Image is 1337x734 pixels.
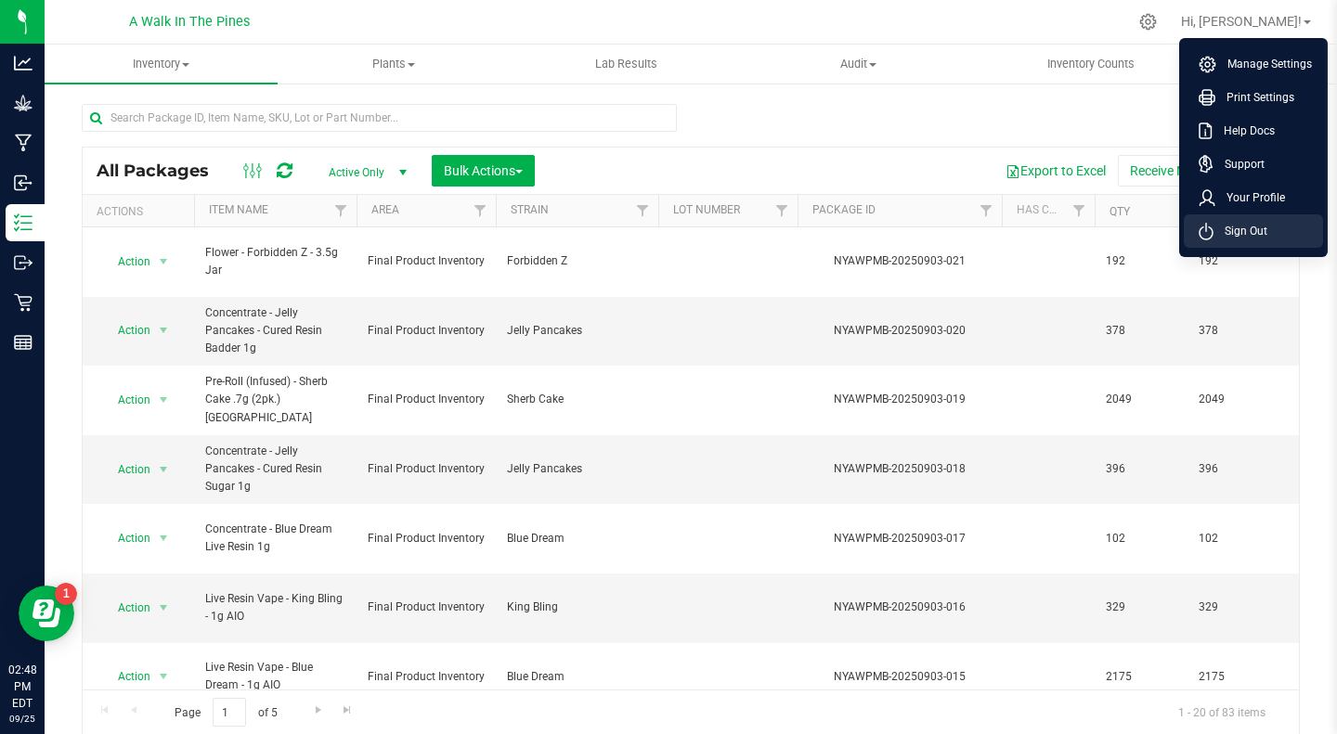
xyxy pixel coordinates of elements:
a: Lot Number [673,203,740,216]
span: Manage Settings [1216,55,1312,73]
span: Plants [279,56,510,72]
button: Export to Excel [993,155,1118,187]
a: Inventory [45,45,278,84]
span: Final Product Inventory [368,391,485,408]
span: select [152,317,175,343]
span: Concentrate - Blue Dream Live Resin 1g [205,521,345,556]
span: Audit [744,56,975,72]
span: Final Product Inventory [368,599,485,616]
span: Sign Out [1214,222,1267,240]
inline-svg: Retail [14,293,32,312]
span: Final Product Inventory [368,460,485,478]
a: Filter [628,195,658,226]
inline-svg: Inventory [14,213,32,232]
span: Page of 5 [159,698,292,727]
a: Strain [511,203,549,216]
div: NYAWPMB-20250903-020 [795,322,1005,340]
div: Actions [97,205,187,218]
span: Inventory Counts [1022,56,1160,72]
span: Action [101,525,151,551]
input: Search Package ID, Item Name, SKU, Lot or Part Number... [82,104,677,132]
span: Forbidden Z [507,252,647,270]
div: NYAWPMB-20250903-019 [795,391,1005,408]
a: Go to the last page [334,698,361,723]
inline-svg: Inbound [14,174,32,192]
span: Final Product Inventory [368,668,485,686]
span: King Bling [507,599,647,616]
inline-svg: Analytics [14,54,32,72]
a: Package ID [812,203,876,216]
inline-svg: Manufacturing [14,134,32,152]
span: Final Product Inventory [368,322,485,340]
span: A Walk In The Pines [129,14,250,30]
span: Sherb Cake [507,391,647,408]
a: Go to the next page [305,698,331,723]
div: NYAWPMB-20250903-021 [795,252,1005,270]
span: Action [101,595,151,621]
div: Manage settings [1136,13,1160,31]
span: 2175 [1106,668,1176,686]
a: Lab Results [510,45,743,84]
a: Filter [326,195,357,226]
span: 192 [1106,252,1176,270]
span: 378 [1106,322,1176,340]
a: Filter [1064,195,1095,226]
span: Concentrate - Jelly Pancakes - Cured Resin Sugar 1g [205,443,345,496]
a: Filter [767,195,798,226]
a: Support [1199,155,1316,174]
span: Print Settings [1215,88,1294,107]
span: Action [101,387,151,413]
a: Plants [278,45,511,84]
div: NYAWPMB-20250903-017 [795,530,1005,547]
th: Has COA [1002,195,1095,227]
a: Audit [743,45,976,84]
inline-svg: Grow [14,94,32,112]
span: Blue Dream [507,530,647,547]
span: select [152,595,175,621]
span: Inventory [45,56,278,72]
a: Item Name [209,203,268,216]
a: Area [371,203,399,216]
span: Action [101,663,151,689]
span: Your Profile [1215,188,1285,207]
span: Concentrate - Jelly Pancakes - Cured Resin Badder 1g [205,304,345,358]
span: Live Resin Vape - Blue Dream - 1g AIO [205,659,345,694]
span: 329 [1106,599,1176,616]
inline-svg: Outbound [14,253,32,272]
a: Qty [1110,205,1130,218]
span: 396 [1106,460,1176,478]
span: Final Product Inventory [368,530,485,547]
span: Action [101,249,151,275]
span: Pre-Roll (Infused) - Sherb Cake .7g (2pk.) [GEOGRAPHIC_DATA] [205,373,345,427]
span: 2175 [1199,668,1269,686]
div: NYAWPMB-20250903-018 [795,460,1005,478]
span: 396 [1199,460,1269,478]
span: 378 [1199,322,1269,340]
input: 1 [213,698,246,727]
span: select [152,663,175,689]
span: select [152,387,175,413]
span: Final Product Inventory [368,252,485,270]
a: Filter [465,195,496,226]
span: Live Resin Vape - King Bling - 1g AIO [205,590,345,625]
span: Jelly Pancakes [507,322,647,340]
span: 102 [1199,530,1269,547]
iframe: Resource center [19,586,74,641]
span: Bulk Actions [444,163,523,178]
span: 102 [1106,530,1176,547]
span: select [152,525,175,551]
span: 2049 [1106,391,1176,408]
span: Action [101,457,151,483]
button: Bulk Actions [432,155,535,187]
span: Flower - Forbidden Z - 3.5g Jar [205,244,345,279]
span: select [152,249,175,275]
div: NYAWPMB-20250903-015 [795,668,1005,686]
span: Blue Dream [507,668,647,686]
button: Receive Non-Cannabis [1118,155,1271,187]
span: Support [1214,155,1265,174]
span: Jelly Pancakes [507,460,647,478]
li: Sign Out [1184,214,1323,248]
span: Hi, [PERSON_NAME]! [1181,14,1302,29]
a: Inventory Counts [975,45,1208,84]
